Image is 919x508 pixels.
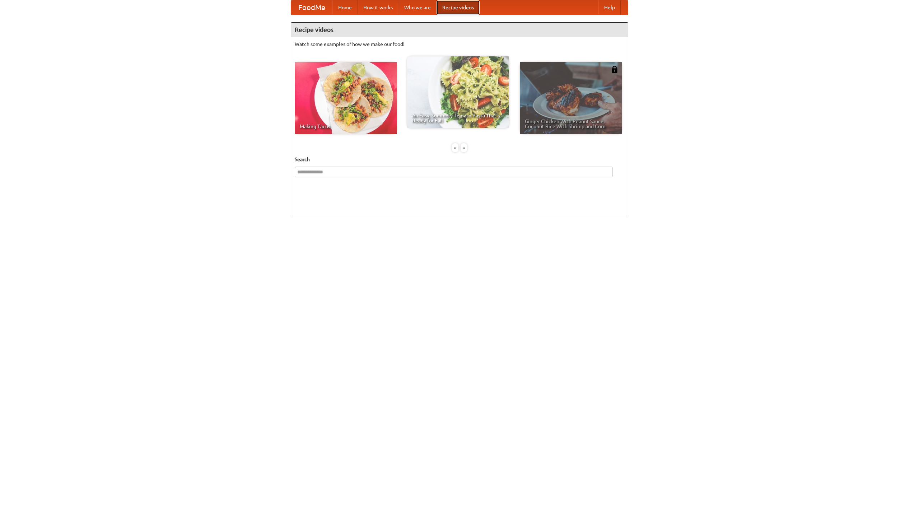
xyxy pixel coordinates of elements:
a: Who we are [398,0,437,15]
h5: Search [295,156,624,163]
h4: Recipe videos [291,23,628,37]
a: How it works [358,0,398,15]
span: Making Tacos [300,124,392,129]
div: » [461,143,467,152]
a: Help [598,0,621,15]
a: Making Tacos [295,62,397,134]
p: Watch some examples of how we make our food! [295,41,624,48]
img: 483408.png [611,66,618,73]
div: « [452,143,458,152]
a: Recipe videos [437,0,480,15]
span: An Easy, Summery Tomato Pasta That's Ready for Fall [412,113,504,123]
a: An Easy, Summery Tomato Pasta That's Ready for Fall [407,56,509,128]
a: Home [332,0,358,15]
a: FoodMe [291,0,332,15]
